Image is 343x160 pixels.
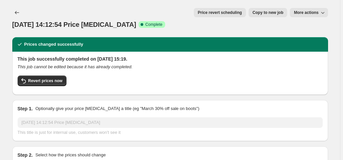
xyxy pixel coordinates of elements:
[35,152,106,158] p: Select how the prices should change
[18,105,33,112] h2: Step 1.
[253,10,284,15] span: Copy to new job
[18,130,121,135] span: This title is just for internal use, customers won't see it
[28,78,62,83] span: Revert prices now
[18,64,133,69] i: This job cannot be edited because it has already completed.
[18,76,66,86] button: Revert prices now
[198,10,242,15] span: Price revert scheduling
[145,22,162,27] span: Complete
[12,8,22,17] button: Price change jobs
[290,8,328,17] button: More actions
[24,41,83,48] h2: Prices changed successfully
[35,105,199,112] p: Optionally give your price [MEDICAL_DATA] a title (eg "March 30% off sale on boots")
[194,8,246,17] button: Price revert scheduling
[249,8,287,17] button: Copy to new job
[18,152,33,158] h2: Step 2.
[18,56,323,62] h2: This job successfully completed on [DATE] 15:19.
[294,10,318,15] span: More actions
[18,117,323,128] input: 30% off holiday sale
[12,21,136,28] span: [DATE] 14:12:54 Price [MEDICAL_DATA]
